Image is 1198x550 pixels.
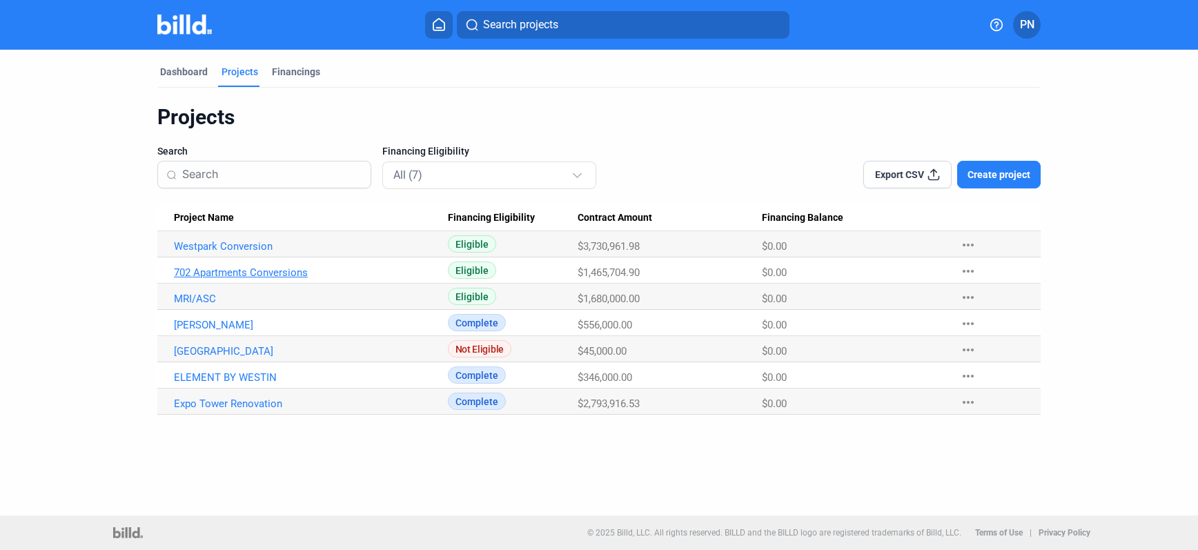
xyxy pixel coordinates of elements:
[448,235,496,253] span: Eligible
[393,168,422,181] mat-select-trigger: All (7)
[578,397,640,410] span: $2,793,916.53
[157,14,212,35] img: Billd Company Logo
[762,240,787,253] span: $0.00
[762,293,787,305] span: $0.00
[960,342,976,358] mat-icon: more_horiz
[960,237,976,253] mat-icon: more_horiz
[762,266,787,279] span: $0.00
[863,161,952,188] button: Export CSV
[382,144,469,158] span: Financing Eligibility
[762,345,787,357] span: $0.00
[975,528,1023,538] b: Terms of Use
[968,168,1030,181] span: Create project
[448,212,535,224] span: Financing Eligibility
[174,212,234,224] span: Project Name
[762,319,787,331] span: $0.00
[578,212,652,224] span: Contract Amount
[174,266,448,279] a: 702 Apartments Conversions
[960,368,976,384] mat-icon: more_horiz
[174,293,448,305] a: MRI/ASC
[762,212,946,224] div: Financing Balance
[578,319,632,331] span: $556,000.00
[448,262,496,279] span: Eligible
[448,340,511,357] span: Not Eligible
[762,397,787,410] span: $0.00
[160,65,208,79] div: Dashboard
[1020,17,1034,33] span: PN
[157,104,1041,130] div: Projects
[483,17,558,33] span: Search projects
[578,240,640,253] span: $3,730,961.98
[960,315,976,332] mat-icon: more_horiz
[448,393,506,410] span: Complete
[174,397,448,410] a: Expo Tower Renovation
[578,371,632,384] span: $346,000.00
[578,266,640,279] span: $1,465,704.90
[272,65,320,79] div: Financings
[174,212,448,224] div: Project Name
[1039,528,1090,538] b: Privacy Policy
[1013,11,1041,39] button: PN
[578,293,640,305] span: $1,680,000.00
[960,394,976,411] mat-icon: more_horiz
[113,527,143,538] img: logo
[448,212,578,224] div: Financing Eligibility
[875,168,924,181] span: Export CSV
[960,289,976,306] mat-icon: more_horiz
[960,263,976,279] mat-icon: more_horiz
[448,314,506,331] span: Complete
[957,161,1041,188] button: Create project
[762,212,843,224] span: Financing Balance
[587,528,961,538] p: © 2025 Billd, LLC. All rights reserved. BILLD and the BILLD logo are registered trademarks of Bil...
[457,11,789,39] button: Search projects
[578,345,627,357] span: $45,000.00
[448,366,506,384] span: Complete
[448,288,496,305] span: Eligible
[174,345,448,357] a: [GEOGRAPHIC_DATA]
[182,160,362,189] input: Search
[174,240,448,253] a: Westpark Conversion
[578,212,762,224] div: Contract Amount
[174,319,448,331] a: [PERSON_NAME]
[174,371,448,384] a: ELEMENT BY WESTIN
[157,144,188,158] span: Search
[222,65,258,79] div: Projects
[762,371,787,384] span: $0.00
[1030,528,1032,538] p: |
